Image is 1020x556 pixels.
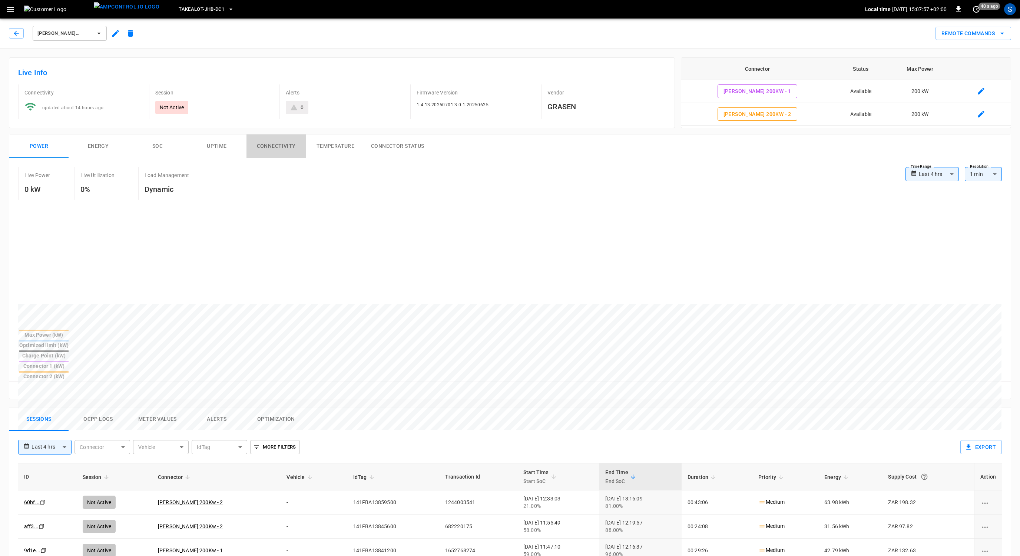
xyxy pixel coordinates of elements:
div: Start Time [523,468,549,486]
p: Alerts [286,89,404,96]
button: [PERSON_NAME] 200Kw [33,26,107,41]
table: connector table [681,58,1011,126]
button: [PERSON_NAME] 200Kw - 2 [718,107,797,121]
p: Medium [758,546,785,554]
button: Ocpp logs [69,407,128,431]
div: End Time [605,468,628,486]
p: Vendor [547,89,666,96]
div: 0 [301,104,304,111]
button: Energy [69,134,128,158]
span: Priority [758,473,786,482]
span: Connector [158,473,192,482]
div: profile-icon [1004,3,1016,15]
h6: GRASEN [547,101,666,113]
button: [PERSON_NAME] 200Kw - 1 [718,84,797,98]
span: Takealot-JHB-DC1 [179,5,224,14]
td: 200 kW [888,80,951,103]
button: Power [9,134,69,158]
h6: Dynamic [145,183,189,195]
div: 1 min [965,167,1002,181]
button: The cost of your charging session based on your supply rates [918,470,931,483]
button: SOC [128,134,187,158]
p: Live Power [24,172,50,179]
button: More Filters [250,440,299,454]
p: Start SoC [523,477,549,486]
span: Energy [824,473,851,482]
th: Action [974,463,1002,490]
button: Optimization [246,407,306,431]
div: Last 4 hrs [919,167,959,181]
p: Not Active [160,104,184,111]
th: Status [833,58,888,80]
span: Vehicle [287,473,314,482]
button: Temperature [306,134,365,158]
th: Connector [681,58,833,80]
span: updated about 14 hours ago [42,105,103,110]
span: [PERSON_NAME] 200Kw [37,29,92,38]
span: IdTag [353,473,377,482]
span: Duration [688,473,718,482]
div: charging session options [980,547,996,554]
th: Max Power [888,58,951,80]
button: set refresh interval [970,3,982,15]
span: End TimeEnd SoC [605,468,637,486]
td: 200 kW [888,103,951,126]
button: Meter Values [128,407,187,431]
button: Export [960,440,1002,454]
p: Connectivity [24,89,143,96]
p: Local time [865,6,891,13]
a: [PERSON_NAME] 200Kw - 1 [158,547,223,553]
p: Session [155,89,274,96]
button: Remote Commands [935,27,1011,40]
button: Connectivity [246,134,306,158]
p: Firmware Version [417,89,535,96]
label: Time Range [911,164,931,170]
p: [DATE] 15:07:57 +02:00 [892,6,947,13]
h6: 0 kW [24,183,50,195]
span: 40 s ago [978,3,1000,10]
td: Available [833,80,888,103]
h6: 0% [80,183,115,195]
button: Sessions [9,407,69,431]
p: Load Management [145,172,189,179]
span: Start TimeStart SoC [523,468,559,486]
div: charging session options [980,499,996,506]
img: Customer Logo [24,6,91,13]
p: Live Utilization [80,172,115,179]
th: Transaction Id [439,463,517,490]
button: Takealot-JHB-DC1 [176,2,237,17]
button: Connector Status [365,134,430,158]
h6: Live Info [18,67,666,79]
div: Last 4 hrs [32,440,72,454]
button: Alerts [187,407,246,431]
span: 1.4.13.20250701-3.0.1.20250625 [417,102,489,107]
label: Resolution [970,164,988,170]
p: End SoC [605,477,628,486]
div: copy [40,546,47,555]
div: Supply Cost [888,470,968,483]
td: Available [833,103,888,126]
button: Uptime [187,134,246,158]
img: ampcontrol.io logo [94,2,159,11]
th: ID [18,463,77,490]
div: charging session options [980,523,996,530]
div: remote commands options [935,27,1011,40]
span: Session [83,473,111,482]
